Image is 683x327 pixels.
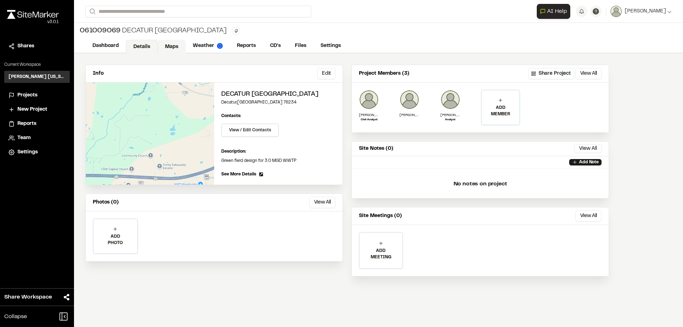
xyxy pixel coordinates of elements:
p: Project Members (3) [359,70,409,78]
p: Contacts: [221,113,241,119]
p: Analyst [440,118,460,122]
span: [PERSON_NAME] [625,7,666,15]
a: Settings [9,148,65,156]
img: User [610,6,622,17]
a: Shares [9,42,65,50]
a: Reports [9,120,65,128]
div: Open AI Assistant [537,4,573,19]
p: [PERSON_NAME] [399,112,419,118]
button: Search [85,6,98,17]
button: View All [575,144,602,153]
span: Reports [17,120,36,128]
a: New Project [9,106,65,114]
span: AI Help [547,7,567,16]
button: Edit Tags [232,27,240,35]
img: Mac Douglas [440,90,460,110]
a: Reports [230,39,263,53]
button: [PERSON_NAME] [610,6,672,17]
p: Current Workspace [4,62,70,68]
p: Add Note [579,159,599,165]
span: Shares [17,42,34,50]
a: Settings [313,39,348,53]
h2: Decatur [GEOGRAPHIC_DATA] [221,90,335,99]
span: Team [17,134,31,142]
p: Site Notes (0) [359,145,393,153]
img: Jordan Duncan [399,90,419,110]
p: [PERSON_NAME] [440,112,460,118]
p: Description: [221,148,335,155]
p: Decatur , [GEOGRAPHIC_DATA] 76234 [221,99,335,106]
p: ADD MEETING [360,248,402,260]
p: Green field design for 3.0 MGD WWTP [221,158,335,164]
p: Civil Analyst [359,118,379,122]
p: ADD MEMBER [482,105,519,117]
a: Files [288,39,313,53]
button: View All [576,210,602,222]
img: rebrand.png [7,10,59,19]
button: Edit [317,68,335,79]
span: New Project [17,106,47,114]
p: Photos (0) [93,199,119,206]
a: Details [126,40,158,53]
img: Matthew Ontiveros [359,90,379,110]
p: Site Meetings (0) [359,212,402,220]
span: Share Workspace [4,293,52,301]
span: Projects [17,91,37,99]
button: View All [309,197,335,208]
a: Team [9,134,65,142]
a: Maps [158,40,186,53]
div: Oh geez...please don't... [7,19,59,25]
span: Settings [17,148,38,156]
p: Info [93,70,104,78]
a: Dashboard [85,39,126,53]
img: precipai.png [217,43,223,49]
h3: [PERSON_NAME] [US_STATE] [9,74,65,80]
span: Collapse [4,312,27,321]
button: View / Edit Contacts [221,123,279,137]
span: See More Details [221,171,256,178]
span: 061009069 [80,26,121,36]
a: Weather [186,39,230,53]
div: Decatur [GEOGRAPHIC_DATA] [80,26,227,36]
button: Share Project [528,68,574,79]
p: ADD PHOTO [94,233,137,246]
a: CD's [263,39,288,53]
button: Open AI Assistant [537,4,570,19]
p: No notes on project [358,173,603,195]
button: View All [576,68,602,79]
a: Projects [9,91,65,99]
p: [PERSON_NAME] [359,112,379,118]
